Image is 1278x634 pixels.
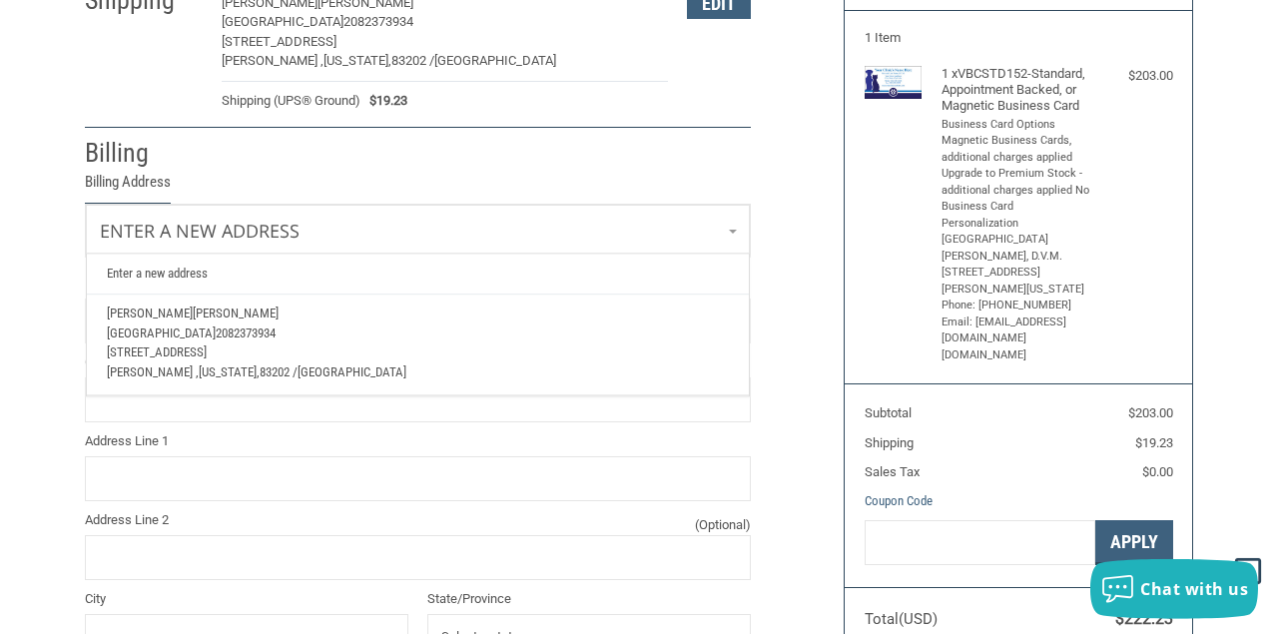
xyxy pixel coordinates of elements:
span: Subtotal [865,405,912,420]
a: Enter a new address [97,254,740,293]
span: [GEOGRAPHIC_DATA] [107,325,216,340]
span: Shipping [865,435,914,450]
li: Upgrade to Premium Stock - additional charges applied No [942,166,1091,199]
li: Business Card Options Magnetic Business Cards, additional charges applied [942,117,1091,167]
input: Gift Certificate or Coupon Code [865,520,1095,565]
label: State/Province [427,589,751,609]
span: $203.00 [1128,405,1173,420]
span: [PERSON_NAME] , [107,364,199,379]
small: (Optional) [695,515,751,535]
h4: 1 x VBCSTD152-Standard, Appointment Backed, or Magnetic Business Card [942,66,1091,115]
label: First Name [85,274,408,294]
span: [PERSON_NAME] , [222,53,323,68]
li: Business Card Personalization [GEOGRAPHIC_DATA] [PERSON_NAME], D.V.M. [STREET_ADDRESS][PERSON_NAM... [942,199,1091,363]
span: [GEOGRAPHIC_DATA] [298,364,406,379]
a: Enter or select a different address [86,205,750,257]
span: [GEOGRAPHIC_DATA] [434,53,556,68]
a: Coupon Code [865,493,933,508]
span: 83202 / [391,53,434,68]
button: Chat with us [1090,559,1258,619]
span: [US_STATE], [199,364,260,379]
span: $19.23 [1135,435,1173,450]
span: [US_STATE], [323,53,391,68]
span: [STREET_ADDRESS] [222,34,336,49]
div: $203.00 [1095,66,1172,86]
span: 2082373934 [343,14,413,29]
span: Enter a new address [100,219,300,243]
span: $19.23 [360,91,408,111]
h2: Billing [85,137,202,170]
span: 83202 / [260,364,298,379]
span: Total (USD) [865,610,938,628]
span: [PERSON_NAME] [193,307,279,321]
span: [PERSON_NAME] [107,307,193,321]
label: Company Name [85,352,751,372]
span: [GEOGRAPHIC_DATA] [222,14,343,29]
span: Shipping (UPS® Ground) [222,91,360,111]
span: 2082373934 [216,325,276,340]
span: [STREET_ADDRESS] [107,345,207,360]
span: Chat with us [1140,578,1248,600]
legend: Billing Address [85,171,171,204]
span: Sales Tax [865,464,920,479]
a: [PERSON_NAME][PERSON_NAME][GEOGRAPHIC_DATA]2082373934[STREET_ADDRESS][PERSON_NAME] ,[US_STATE],83... [97,295,740,395]
label: Address Line 1 [85,431,751,451]
button: Apply [1095,520,1173,565]
h3: 1 Item [865,30,1173,46]
label: City [85,589,408,609]
span: $0.00 [1142,464,1173,479]
label: Address Line 2 [85,510,751,530]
